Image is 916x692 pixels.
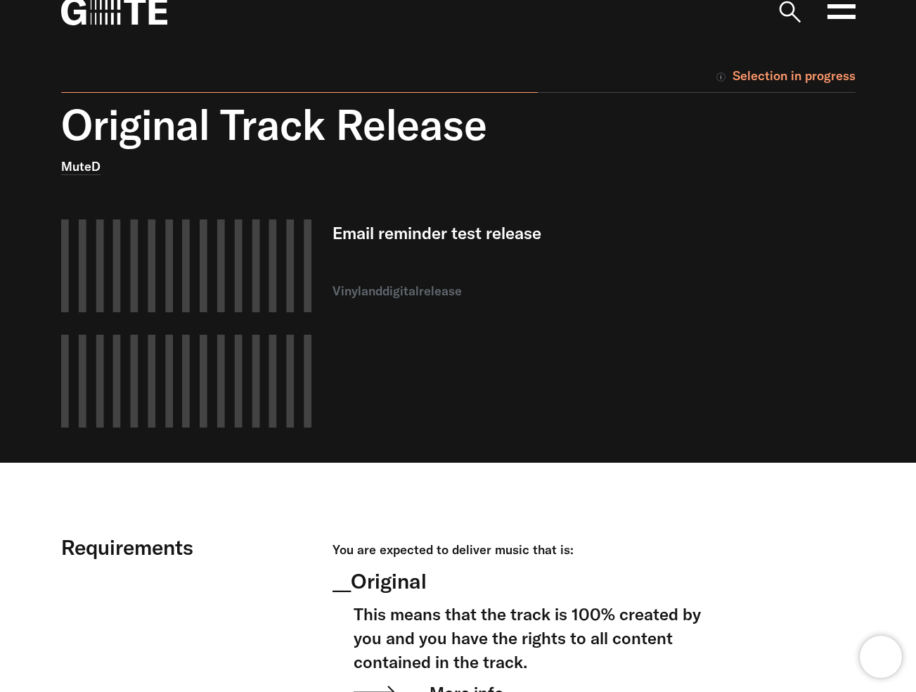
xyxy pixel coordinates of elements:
[333,283,419,299] span: vinyl digital
[354,602,719,674] div: This means that the track is 100% created by you and you have the rights to all content contained...
[61,219,312,428] img: Share our values and create a free account on G=TE
[714,65,856,86] div: Selection in progress
[61,158,101,175] a: MuteD
[333,567,719,595] div: Original
[61,533,312,561] div: Requirements
[333,219,719,246] p: Email reminder test release
[361,283,382,299] span: and
[860,636,902,678] iframe: Brevo live chat
[61,100,652,149] div: Original Track Release
[333,281,719,301] div: release
[333,540,719,560] div: You are expected to deliver music that is:
[333,568,351,594] span: __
